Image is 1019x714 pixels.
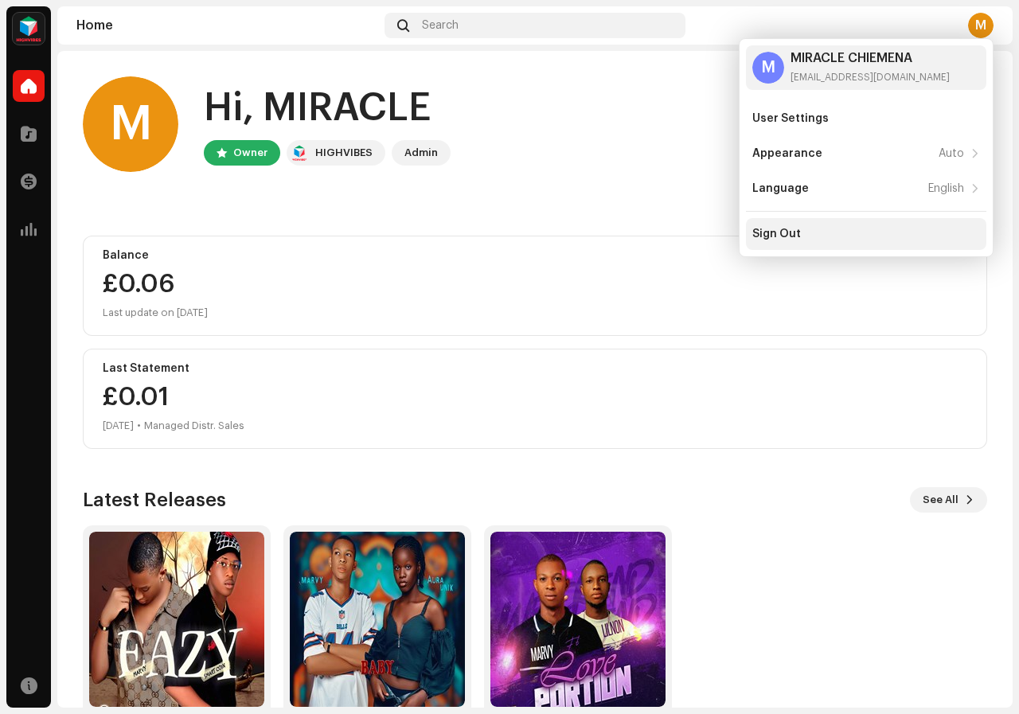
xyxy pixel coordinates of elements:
[791,71,950,84] div: [EMAIL_ADDRESS][DOMAIN_NAME]
[490,532,666,707] img: dd889710-19c6-46ae-853d-dc489cc60ad9
[83,236,987,336] re-o-card-value: Balance
[103,249,967,262] div: Balance
[928,182,964,195] div: English
[923,484,958,516] span: See All
[290,532,465,707] img: b26f52cd-fb67-4796-bf45-f096c05e43f4
[103,416,134,435] div: [DATE]
[89,532,264,707] img: 4150102a-5540-400a-95cb-a28dc652e46f
[791,52,950,64] div: MIRACLE CHIEMENA
[752,228,801,240] div: Sign Out
[83,349,987,449] re-o-card-value: Last Statement
[746,173,986,205] re-m-nav-item: Language
[968,13,994,38] div: M
[83,76,178,172] div: M
[103,362,967,375] div: Last Statement
[233,143,267,162] div: Owner
[752,147,822,160] div: Appearance
[290,143,309,162] img: feab3aad-9b62-475c-8caf-26f15a9573ee
[315,143,373,162] div: HIGHVIBES
[752,52,784,84] div: M
[204,83,451,134] div: Hi, MIRACLE
[422,19,459,32] span: Search
[746,138,986,170] re-m-nav-item: Appearance
[103,303,967,322] div: Last update on [DATE]
[144,416,244,435] div: Managed Distr. Sales
[752,182,809,195] div: Language
[752,112,829,125] div: User Settings
[137,416,141,435] div: •
[746,103,986,135] re-m-nav-item: User Settings
[83,487,226,513] h3: Latest Releases
[404,143,438,162] div: Admin
[76,19,378,32] div: Home
[910,487,987,513] button: See All
[746,218,986,250] re-m-nav-item: Sign Out
[939,147,964,160] div: Auto
[13,13,45,45] img: feab3aad-9b62-475c-8caf-26f15a9573ee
